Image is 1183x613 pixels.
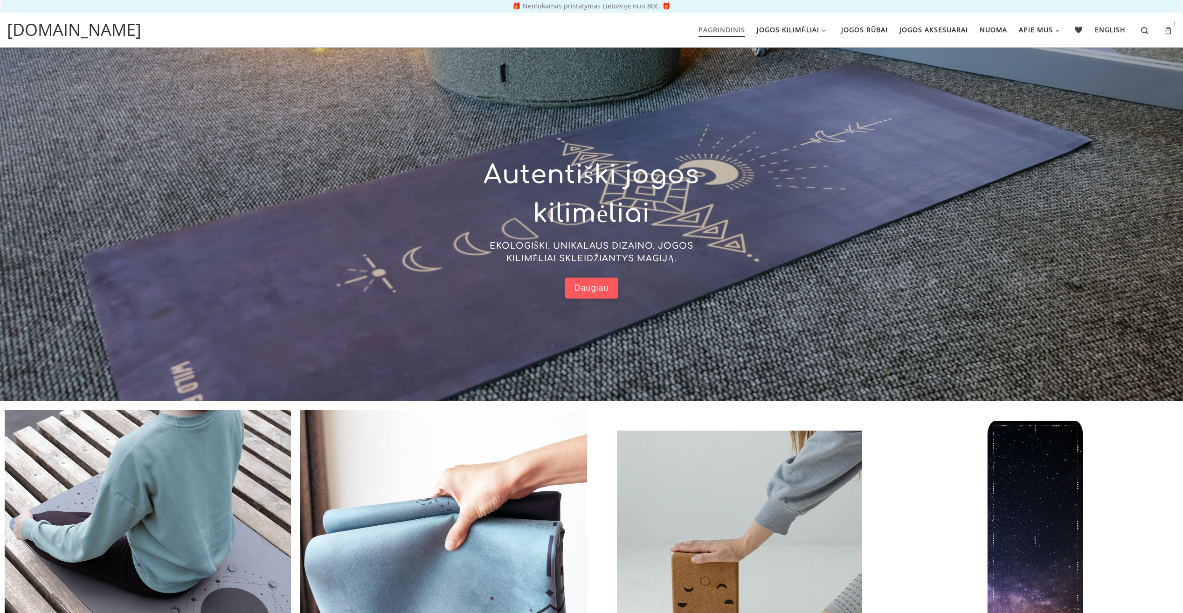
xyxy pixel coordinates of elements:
a: Jogos kilimėliai [754,20,832,40]
a: Daugiau [565,278,618,299]
a: [DOMAIN_NAME] [7,17,141,42]
a: 1 [1156,16,1183,44]
a: Pagrindinis [695,20,748,40]
span: Daugiau [574,283,609,293]
span: Jogos rūbai [841,20,888,37]
a: Nuoma [976,20,1010,40]
p: 🎁 Nemokamas pristatymas Lietuvoje nuo 80€. 🎁 [9,3,1174,9]
span: Jogos aksesuarai [899,20,968,37]
a: Jogos rūbai [838,20,891,40]
span: EKOLOGIŠKI. UNIKALAUS DIZAINO. JOGOS KILIMĖLIAI SKLEIDŽIANTYS MAGIJĄ. [490,241,693,263]
sup: 1 [1173,24,1176,35]
span: Pagrindinis [699,20,745,37]
a: Jogos aksesuarai [896,20,971,40]
a: English [1092,20,1129,40]
span: Jogos kilimėliai [757,20,820,37]
span: English [1095,20,1126,37]
span: Autentiški jogos kilimėliai [484,161,699,228]
span: Nuoma [980,20,1007,37]
a: 🖤 [1072,20,1086,40]
span: 🖤 [1074,20,1083,37]
span: Apie mus [1019,20,1053,37]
